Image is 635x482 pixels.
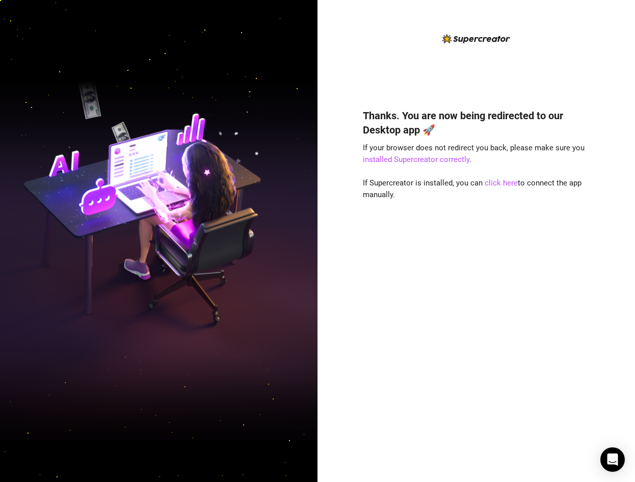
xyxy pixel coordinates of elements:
span: If Supercreator is installed, you can to connect the app manually. [363,178,581,200]
div: Open Intercom Messenger [600,447,625,472]
a: click here [485,178,518,188]
span: If your browser does not redirect you back, please make sure you . [363,143,585,165]
h4: Thanks. You are now being redirected to our Desktop app 🚀 [363,109,590,137]
img: logo-BBDzfeDw.svg [442,34,510,43]
a: installed Supercreator correctly [363,155,469,164]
